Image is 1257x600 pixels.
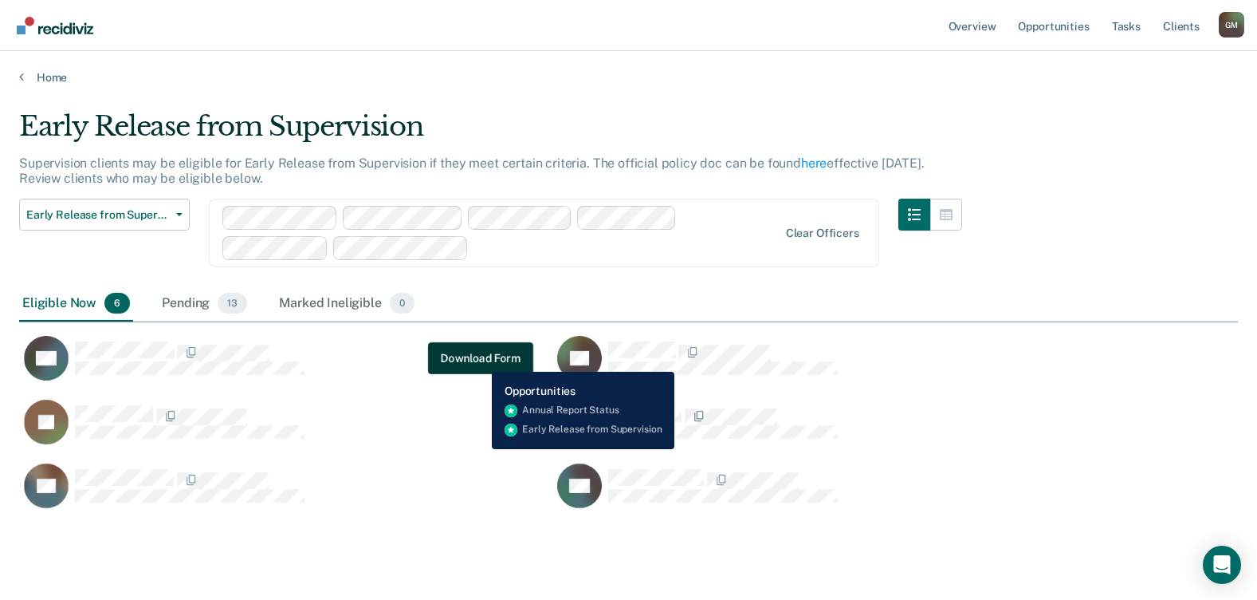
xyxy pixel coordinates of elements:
[19,335,552,399] div: CaseloadOpportunityCell-06646266
[19,110,962,156] div: Early Release from Supervision
[786,227,859,240] div: Clear officers
[19,399,552,463] div: CaseloadOpportunityCell-03752590
[19,286,133,322] div: Eligible Now6
[26,208,170,222] span: Early Release from Supervision
[19,463,552,527] div: CaseloadOpportunityCell-08570754
[17,17,93,34] img: Recidiviz
[552,463,1086,527] div: CaseloadOpportunityCell-06360528
[428,342,533,374] button: Download Form
[552,399,1086,463] div: CaseloadOpportunityCell-05080494
[19,156,925,186] p: Supervision clients may be eligible for Early Release from Supervision if they meet certain crite...
[19,70,1238,85] a: Home
[218,293,247,314] span: 13
[1219,12,1244,37] div: G M
[1219,12,1244,37] button: Profile dropdown button
[19,199,190,231] button: Early Release from Supervision
[1203,546,1241,584] div: Open Intercom Messenger
[104,293,130,314] span: 6
[552,335,1086,399] div: CaseloadOpportunityCell-04640234
[428,342,533,374] a: Navigate to form link
[159,286,250,322] div: Pending13
[276,286,418,322] div: Marked Ineligible0
[801,156,827,171] a: here
[390,293,414,314] span: 0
